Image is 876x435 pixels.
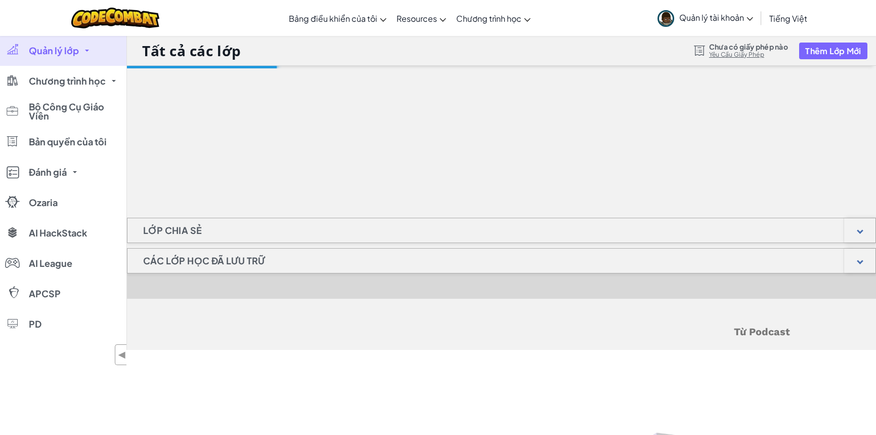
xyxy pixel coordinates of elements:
h1: Tất cả các lớp [142,41,241,60]
span: Chương trình học [456,13,521,24]
img: CodeCombat logo [71,8,160,28]
h5: Từ Podcast [213,324,790,340]
span: Chương trình học [29,76,106,86]
span: ◀ [118,347,126,362]
span: Tiếng Việt [769,13,807,24]
a: Bảng điều khiển của tôi [284,5,391,32]
h1: Các lớp học đã lưu trữ [127,248,281,273]
span: Quản lý lớp [29,46,79,55]
a: Quản lý tài khoản [652,2,758,34]
span: AI HackStack [29,228,87,238]
a: Chương trình học [451,5,536,32]
img: avatar [658,10,674,27]
span: Quản lý tài khoản [679,12,753,23]
a: Resources [391,5,451,32]
a: Tiếng Việt [764,5,812,32]
button: Thêm Lớp Mới [799,43,867,59]
span: Bảng điều khiển của tôi [289,13,377,24]
a: Yêu Cầu Giấy Phép [709,51,788,59]
span: Bản quyền của tôi [29,137,107,146]
h1: Lớp chia sẻ [127,218,217,243]
span: Bộ Công Cụ Giáo Viên [29,102,120,121]
span: Chưa có giấy phép nào [709,43,788,51]
span: Resources [397,13,437,24]
span: Đánh giá [29,168,67,177]
span: AI League [29,259,72,268]
span: Ozaria [29,198,58,207]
